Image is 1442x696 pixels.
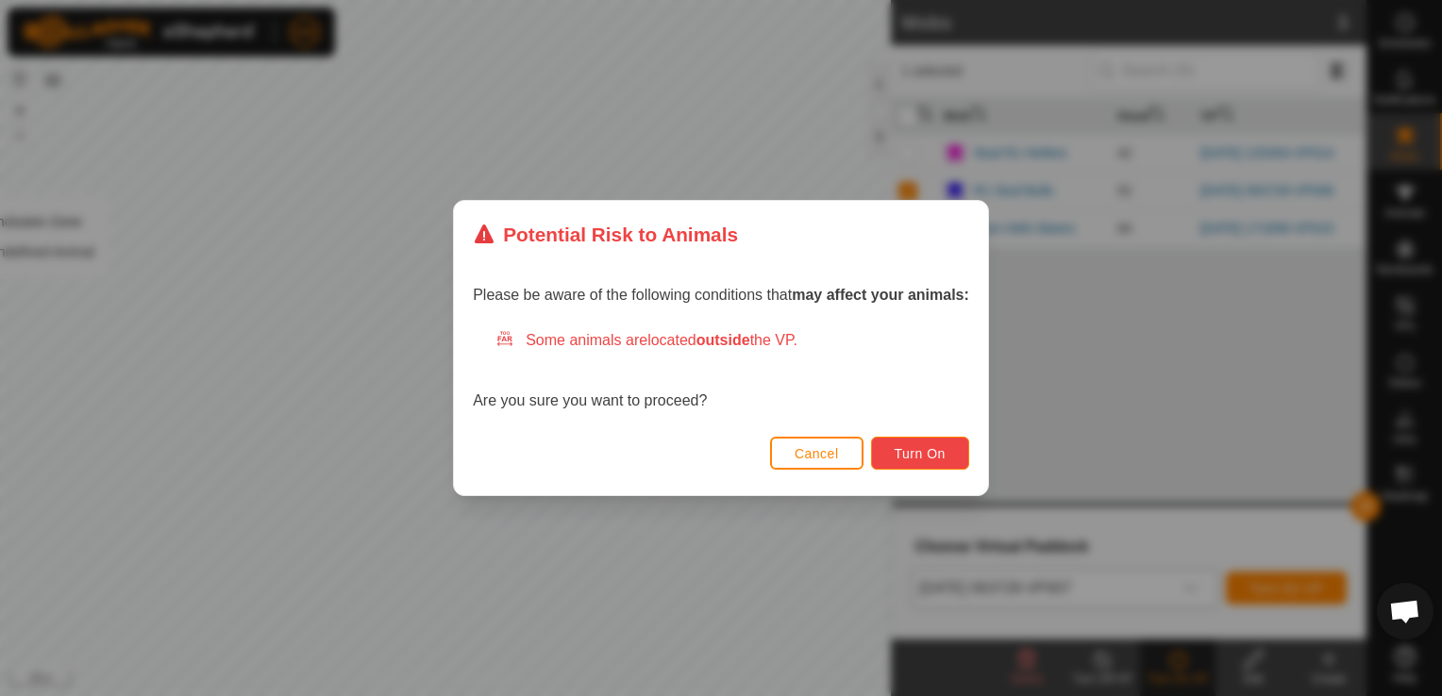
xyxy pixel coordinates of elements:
[495,329,969,352] div: Some animals are
[647,332,797,348] span: located the VP.
[895,446,946,461] span: Turn On
[871,437,969,470] button: Turn On
[792,287,969,303] strong: may affect your animals:
[696,332,750,348] strong: outside
[473,329,969,412] div: Are you sure you want to proceed?
[770,437,864,470] button: Cancel
[473,220,738,249] div: Potential Risk to Animals
[795,446,839,461] span: Cancel
[473,287,969,303] span: Please be aware of the following conditions that
[1377,583,1434,639] a: Open chat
